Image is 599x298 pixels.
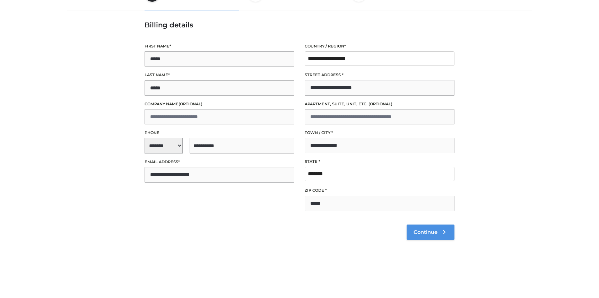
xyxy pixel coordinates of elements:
span: (optional) [368,102,392,106]
label: Phone [145,130,294,136]
label: Company name [145,101,294,107]
label: First name [145,43,294,50]
label: Last name [145,72,294,78]
span: (optional) [179,102,202,106]
span: Continue [414,229,437,235]
label: Apartment, suite, unit, etc. [305,101,454,107]
a: Continue [407,225,454,240]
h3: Billing details [145,21,454,29]
label: Country / Region [305,43,454,50]
label: Street address [305,72,454,78]
label: Town / City [305,130,454,136]
label: State [305,158,454,165]
label: Email address [145,159,294,165]
label: ZIP Code [305,187,454,194]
